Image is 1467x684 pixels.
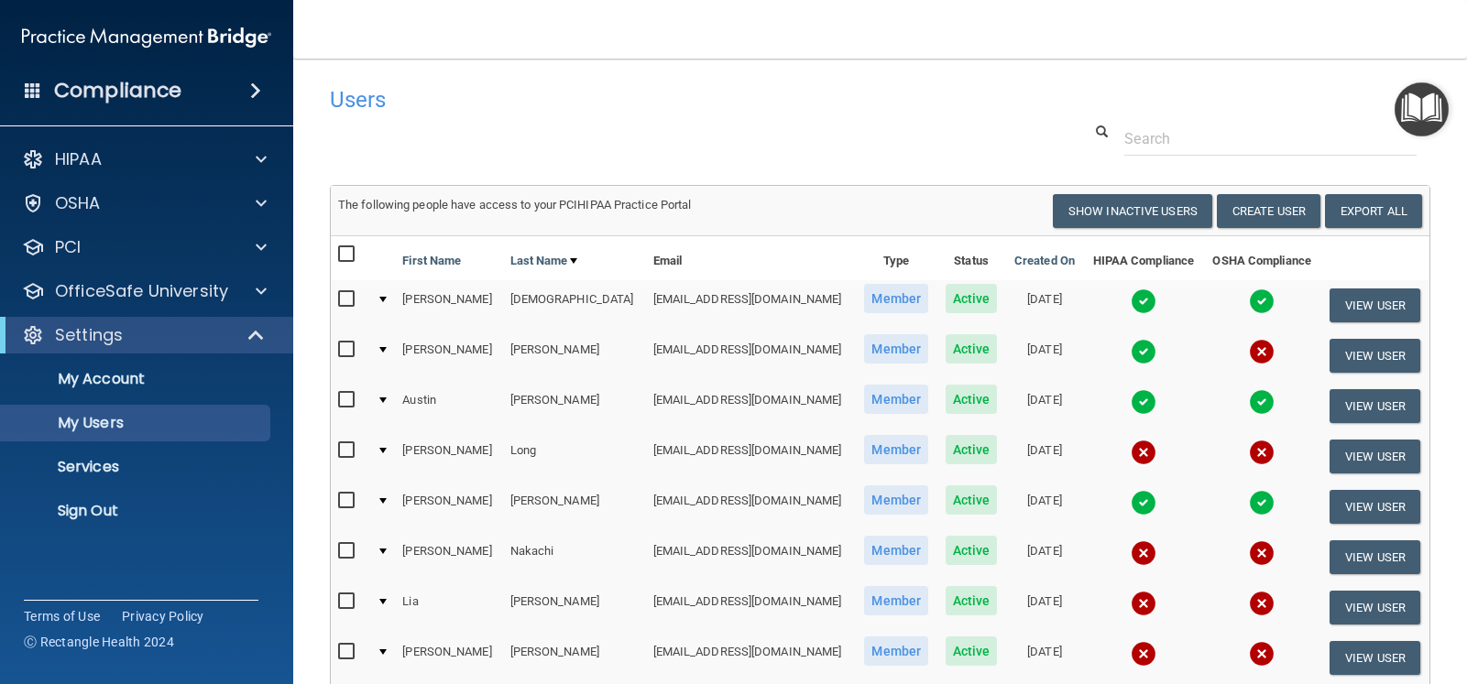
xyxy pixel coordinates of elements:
img: tick.e7d51cea.svg [1249,389,1275,415]
th: HIPAA Compliance [1083,236,1203,280]
td: [EMAIL_ADDRESS][DOMAIN_NAME] [646,280,856,331]
img: cross.ca9f0e7f.svg [1249,440,1275,465]
img: cross.ca9f0e7f.svg [1131,540,1156,566]
th: OSHA Compliance [1203,236,1320,280]
span: Member [864,485,928,515]
span: Member [864,636,928,666]
span: The following people have access to your PCIHIPAA Practice Portal [338,198,692,212]
button: Show Inactive Users [1053,194,1212,228]
a: Export All [1325,194,1422,228]
td: [PERSON_NAME] [503,482,646,532]
img: tick.e7d51cea.svg [1131,490,1156,516]
td: [EMAIL_ADDRESS][DOMAIN_NAME] [646,582,856,633]
td: [PERSON_NAME] [503,381,646,431]
a: OSHA [22,192,267,214]
span: Active [946,536,998,565]
a: HIPAA [22,148,267,170]
img: cross.ca9f0e7f.svg [1131,591,1156,616]
td: [PERSON_NAME] [503,582,646,633]
img: cross.ca9f0e7f.svg [1249,591,1275,616]
th: Email [646,236,856,280]
p: HIPAA [55,148,102,170]
span: Active [946,334,998,364]
img: cross.ca9f0e7f.svg [1249,540,1275,566]
button: View User [1330,339,1420,373]
img: tick.e7d51cea.svg [1131,288,1156,314]
button: Create User [1217,194,1320,228]
td: [EMAIL_ADDRESS][DOMAIN_NAME] [646,532,856,582]
p: Sign Out [12,502,262,520]
td: [DATE] [1006,381,1084,431]
p: OfficeSafe University [55,280,228,302]
button: View User [1330,440,1420,473]
span: Member [864,284,928,313]
a: Last Name [510,250,578,272]
td: Austin [395,381,502,431]
span: Active [946,385,998,414]
button: View User [1330,641,1420,675]
a: Privacy Policy [122,607,204,625]
td: [DATE] [1006,633,1084,683]
p: My Users [12,414,262,432]
td: Lia [395,582,502,633]
td: [DATE] [1006,582,1084,633]
td: [PERSON_NAME] [395,280,502,331]
img: tick.e7d51cea.svg [1249,490,1275,516]
span: Active [946,636,998,666]
th: Status [936,236,1005,280]
span: Member [864,536,928,565]
td: [DATE] [1006,280,1084,331]
h4: Compliance [54,78,181,103]
img: tick.e7d51cea.svg [1131,339,1156,364]
span: Member [864,586,928,615]
span: Member [864,435,928,464]
td: [DATE] [1006,331,1084,381]
a: First Name [402,250,461,272]
img: PMB logo [22,19,271,56]
td: [EMAIL_ADDRESS][DOMAIN_NAME] [646,381,856,431]
td: Long [503,431,646,482]
td: [PERSON_NAME] [395,431,502,482]
td: [PERSON_NAME] [395,633,502,683]
td: [PERSON_NAME] [395,532,502,582]
p: PCI [55,236,81,258]
h4: Users [330,88,960,112]
td: [PERSON_NAME] [503,331,646,381]
p: Settings [55,324,123,346]
button: View User [1330,389,1420,423]
span: Active [946,485,998,515]
p: My Account [12,370,262,388]
td: [DATE] [1006,482,1084,532]
img: cross.ca9f0e7f.svg [1131,440,1156,465]
img: tick.e7d51cea.svg [1249,288,1275,314]
span: Active [946,586,998,615]
td: [DATE] [1006,532,1084,582]
td: [EMAIL_ADDRESS][DOMAIN_NAME] [646,633,856,683]
span: Member [864,385,928,414]
a: Terms of Use [24,607,100,625]
td: [PERSON_NAME] [395,331,502,381]
button: View User [1330,540,1420,574]
a: PCI [22,236,267,258]
button: View User [1330,591,1420,624]
img: cross.ca9f0e7f.svg [1249,339,1275,364]
span: Member [864,334,928,364]
img: cross.ca9f0e7f.svg [1249,641,1275,667]
td: [PERSON_NAME] [395,482,502,532]
td: [EMAIL_ADDRESS][DOMAIN_NAME] [646,431,856,482]
a: OfficeSafe University [22,280,267,302]
a: Created On [1014,250,1075,272]
td: [EMAIL_ADDRESS][DOMAIN_NAME] [646,482,856,532]
td: [DEMOGRAPHIC_DATA] [503,280,646,331]
input: Search [1124,122,1417,156]
td: [DATE] [1006,431,1084,482]
span: Active [946,284,998,313]
span: Active [946,435,998,464]
th: Type [856,236,937,280]
button: View User [1330,288,1420,322]
button: View User [1330,490,1420,524]
a: Settings [22,324,266,346]
p: OSHA [55,192,101,214]
img: tick.e7d51cea.svg [1131,389,1156,415]
p: Services [12,458,262,476]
